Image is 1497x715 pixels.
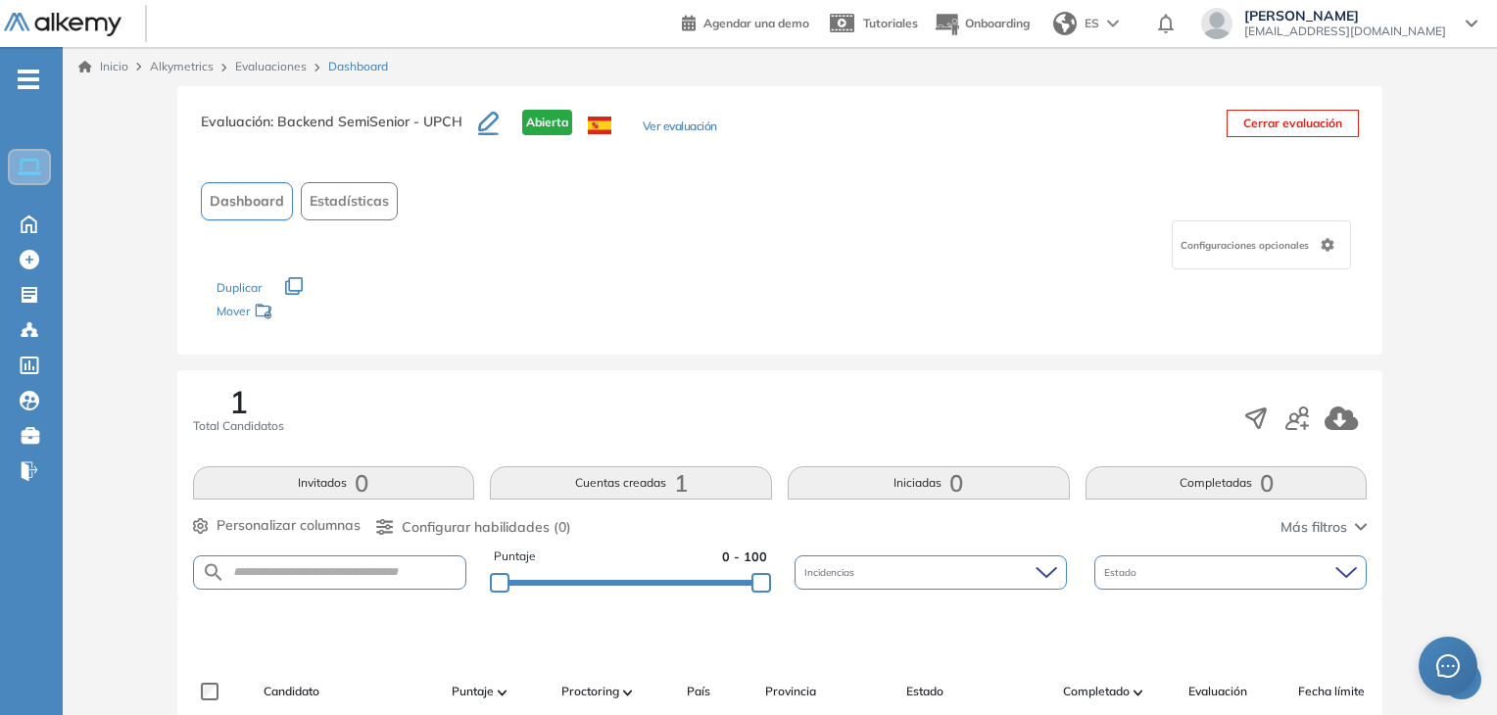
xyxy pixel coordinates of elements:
a: Evaluaciones [235,59,307,73]
span: ES [1085,15,1099,32]
span: Alkymetrics [150,59,214,73]
span: Completado [1063,683,1130,700]
div: Mover [217,295,412,331]
button: Iniciadas0 [788,466,1070,500]
button: Completadas0 [1086,466,1368,500]
div: Configuraciones opcionales [1172,220,1351,269]
span: Estadísticas [310,191,389,212]
img: arrow [1107,20,1119,27]
div: Incidencias [795,555,1067,590]
span: Proctoring [561,683,619,700]
span: message [1436,654,1460,678]
button: Dashboard [201,182,293,220]
span: Fecha límite [1298,683,1365,700]
button: Personalizar columnas [193,515,361,536]
div: Estado [1094,555,1367,590]
button: Estadísticas [301,182,398,220]
a: Inicio [78,58,128,75]
span: Personalizar columnas [217,515,361,536]
span: Duplicar [217,280,262,295]
img: world [1053,12,1077,35]
span: [PERSON_NAME] [1244,8,1446,24]
span: Provincia [765,683,816,700]
span: 1 [229,386,248,417]
span: Estado [1104,565,1140,580]
span: : Backend SemiSenior - UPCH [270,113,462,130]
span: Evaluación [1188,683,1247,700]
span: Agendar una demo [703,16,809,30]
i: - [18,77,39,81]
a: Agendar una demo [682,10,809,33]
span: Abierta [522,110,572,135]
img: ESP [588,117,611,134]
img: Logo [4,13,121,37]
img: [missing "en.ARROW_ALT" translation] [1134,690,1143,695]
span: Puntaje [452,683,494,700]
span: Total Candidatos [193,417,284,435]
span: Estado [906,683,943,700]
span: 0 - 100 [722,548,767,566]
span: Incidencias [804,565,858,580]
span: Candidato [264,683,319,700]
img: SEARCH_ALT [202,560,225,585]
button: Ver evaluación [643,118,717,138]
span: Configuraciones opcionales [1181,238,1313,253]
button: Invitados0 [193,466,475,500]
h3: Evaluación [201,110,478,151]
span: Tutoriales [863,16,918,30]
span: Puntaje [494,548,536,566]
button: Configurar habilidades (0) [376,517,571,538]
span: [EMAIL_ADDRESS][DOMAIN_NAME] [1244,24,1446,39]
span: País [687,683,710,700]
button: Onboarding [934,3,1030,45]
img: [missing "en.ARROW_ALT" translation] [623,690,633,695]
span: Dashboard [328,58,388,75]
span: Onboarding [965,16,1030,30]
img: [missing "en.ARROW_ALT" translation] [498,690,507,695]
button: Cuentas creadas1 [490,466,772,500]
span: Más filtros [1280,517,1347,538]
button: Más filtros [1280,517,1367,538]
span: Configurar habilidades (0) [402,517,571,538]
span: Dashboard [210,191,284,212]
button: Cerrar evaluación [1227,110,1359,137]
